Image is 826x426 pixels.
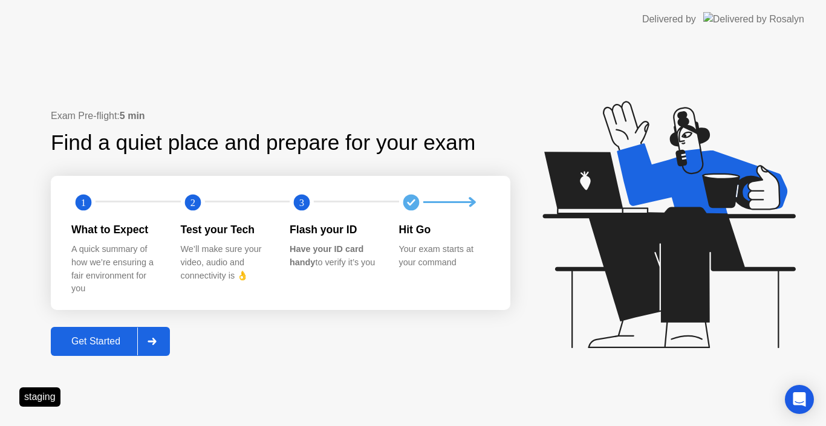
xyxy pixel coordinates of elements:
[81,197,86,208] text: 1
[290,244,363,267] b: Have your ID card handy
[120,111,145,121] b: 5 min
[71,222,161,237] div: What to Expect
[290,222,380,237] div: Flash your ID
[785,385,814,414] div: Open Intercom Messenger
[19,387,60,407] div: staging
[51,327,170,356] button: Get Started
[181,222,271,237] div: Test your Tech
[51,109,510,123] div: Exam Pre-flight:
[642,12,696,27] div: Delivered by
[290,243,380,269] div: to verify it’s you
[399,243,489,269] div: Your exam starts at your command
[399,222,489,237] div: Hit Go
[181,243,271,282] div: We’ll make sure your video, audio and connectivity is 👌
[71,243,161,295] div: A quick summary of how we’re ensuring a fair environment for you
[51,127,477,159] div: Find a quiet place and prepare for your exam
[299,197,304,208] text: 3
[190,197,195,208] text: 2
[703,12,804,26] img: Delivered by Rosalyn
[54,336,137,347] div: Get Started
